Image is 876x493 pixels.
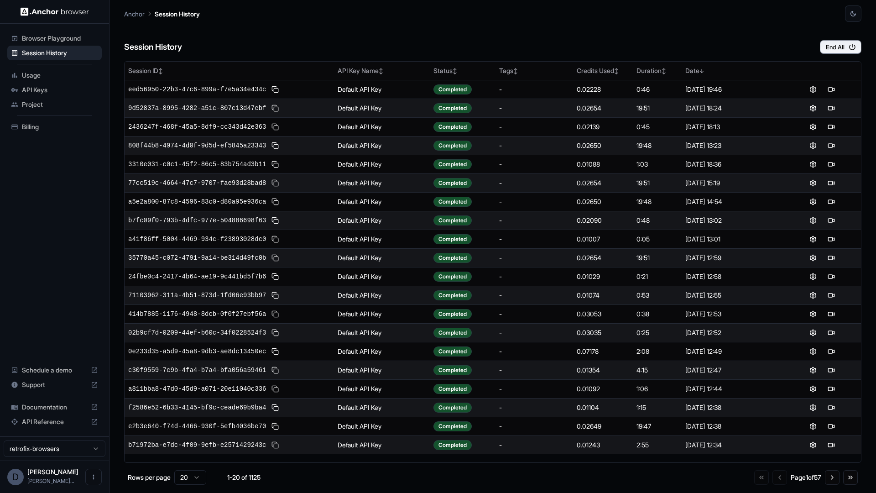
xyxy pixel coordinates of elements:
td: Default API Key [334,211,430,230]
td: Default API Key [334,230,430,248]
div: 0.03053 [577,309,629,319]
div: - [499,197,569,206]
div: - [499,441,569,450]
td: Default API Key [334,192,430,211]
div: 19:51 [636,104,678,113]
div: 19:51 [636,253,678,262]
div: 0.01243 [577,441,629,450]
span: 0e233d35-a5d9-45a8-9db3-ae8dc13450ec [128,347,266,356]
p: Rows per page [128,473,171,482]
div: - [499,160,569,169]
div: [DATE] 13:23 [685,141,780,150]
span: 9d52837a-8995-4282-a51c-807c13d47ebf [128,104,266,113]
div: [DATE] 12:38 [685,403,780,412]
div: - [499,291,569,300]
span: ↕ [513,68,518,74]
span: a811bba8-47d0-45d9-a071-20e11040c336 [128,384,266,393]
p: Anchor [124,9,145,19]
div: Session ID [128,66,330,75]
td: Default API Key [334,117,430,136]
div: - [499,347,569,356]
div: 0.01088 [577,160,629,169]
td: Default API Key [334,80,430,99]
span: 2436247f-468f-45a5-8df9-cc343d42e363 [128,122,266,131]
div: Completed [433,178,472,188]
span: Daniel Portela [27,468,78,476]
div: - [499,403,569,412]
div: Completed [433,272,472,282]
div: [DATE] 12:58 [685,272,780,281]
div: [DATE] 12:55 [685,291,780,300]
td: Default API Key [334,286,430,304]
td: Default API Key [334,136,430,155]
div: 0.02650 [577,197,629,206]
div: - [499,366,569,375]
div: [DATE] 12:49 [685,347,780,356]
span: eed56950-22b3-47c6-899a-f7e5a34e434c [128,85,266,94]
div: 19:48 [636,197,678,206]
div: API Keys [7,83,102,97]
span: 414b7885-1176-4948-8dcb-0f0f27ebf56a [128,309,266,319]
span: c30f9559-7c9b-4fa4-b7a4-bfa056a59461 [128,366,266,375]
span: 24fbe0c4-2417-4b64-ae19-9c441bd5f7b6 [128,272,266,281]
div: - [499,253,569,262]
div: 1:15 [636,403,678,412]
span: 808f44b8-4974-4d0f-9d5d-ef5845a23343 [128,141,266,150]
div: 0.02139 [577,122,629,131]
span: a5e2a800-87c8-4596-83c0-d80a95e936ca [128,197,266,206]
div: [DATE] 12:34 [685,441,780,450]
div: 0.01092 [577,384,629,393]
div: 0.02654 [577,104,629,113]
div: 1-20 of 1125 [221,473,266,482]
div: 2:08 [636,347,678,356]
div: - [499,141,569,150]
td: Default API Key [334,173,430,192]
div: 0.03035 [577,328,629,337]
div: - [499,122,569,131]
div: Credits Used [577,66,629,75]
div: 0:53 [636,291,678,300]
div: Completed [433,328,472,338]
div: Support [7,378,102,392]
span: e2b3e640-f74d-4466-930f-5efb4036be70 [128,422,266,431]
img: Anchor Logo [21,7,89,16]
td: Default API Key [334,155,430,173]
div: 0:25 [636,328,678,337]
span: Usage [22,71,98,80]
span: 71103962-311a-4b51-873d-1fd06e93bb97 [128,291,266,300]
div: Completed [433,290,472,300]
div: - [499,216,569,225]
span: 02b9cf7d-0209-44ef-b60c-34f0228524f3 [128,328,266,337]
div: Completed [433,103,472,113]
div: 4:15 [636,366,678,375]
div: Completed [433,253,472,263]
div: Completed [433,141,472,151]
div: Completed [433,159,472,169]
div: 0.02090 [577,216,629,225]
div: 0.01074 [577,291,629,300]
td: Default API Key [334,379,430,398]
div: 0:45 [636,122,678,131]
div: Completed [433,346,472,357]
div: 1:06 [636,384,678,393]
div: [DATE] 18:36 [685,160,780,169]
span: ↕ [158,68,163,74]
button: End All [820,40,861,54]
span: API Keys [22,85,98,94]
div: - [499,309,569,319]
div: - [499,235,569,244]
span: ↓ [699,68,704,74]
div: Completed [433,234,472,244]
span: Schedule a demo [22,366,87,375]
div: [DATE] 14:54 [685,197,780,206]
span: b7fc09f0-793b-4dfc-977e-504886698f63 [128,216,266,225]
div: - [499,272,569,281]
div: Completed [433,365,472,375]
div: 0.02654 [577,253,629,262]
div: 0.02654 [577,178,629,188]
div: [DATE] 12:47 [685,366,780,375]
h6: Session History [124,41,182,54]
div: [DATE] 18:13 [685,122,780,131]
div: Completed [433,122,472,132]
div: - [499,104,569,113]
